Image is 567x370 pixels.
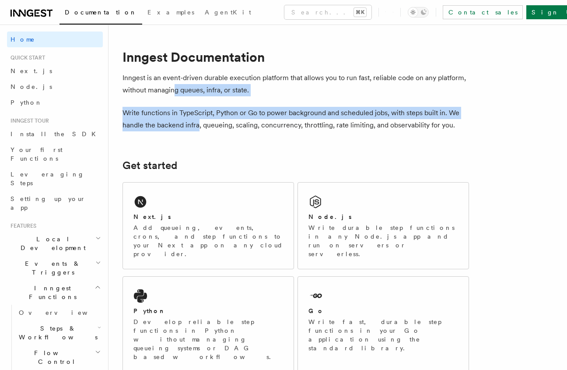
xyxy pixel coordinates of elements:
[7,235,95,252] span: Local Development
[133,317,283,361] p: Develop reliable step functions in Python without managing queueing systems or DAG based workflows.
[15,305,103,321] a: Overview
[10,195,86,211] span: Setting up your app
[7,284,94,301] span: Inngest Functions
[19,309,109,316] span: Overview
[308,307,324,315] h2: Go
[10,130,101,137] span: Install the SDK
[308,212,352,221] h2: Node.js
[7,222,36,229] span: Features
[284,5,371,19] button: Search...⌘K
[7,256,103,280] button: Events & Triggers
[408,7,429,18] button: Toggle dark mode
[205,9,251,16] span: AgentKit
[7,142,103,166] a: Your first Functions
[15,321,103,345] button: Steps & Workflows
[7,32,103,47] a: Home
[122,49,469,65] h1: Inngest Documentation
[7,117,49,124] span: Inngest tour
[7,259,95,277] span: Events & Triggers
[147,9,194,16] span: Examples
[7,191,103,215] a: Setting up your app
[10,99,42,106] span: Python
[15,345,103,370] button: Flow Control
[10,67,52,74] span: Next.js
[59,3,142,25] a: Documentation
[7,95,103,110] a: Python
[297,182,469,269] a: Node.jsWrite durable step functions in any Node.js app and run on servers or serverless.
[122,107,469,131] p: Write functions in TypeScript, Python or Go to power background and scheduled jobs, with steps bu...
[7,79,103,95] a: Node.js
[7,280,103,305] button: Inngest Functions
[10,171,84,187] span: Leveraging Steps
[7,166,103,191] a: Leveraging Steps
[199,3,256,24] a: AgentKit
[122,182,294,269] a: Next.jsAdd queueing, events, crons, and step functions to your Next app on any cloud provider.
[65,9,137,16] span: Documentation
[15,324,98,342] span: Steps & Workflows
[15,349,95,366] span: Flow Control
[133,307,166,315] h2: Python
[10,35,35,44] span: Home
[7,63,103,79] a: Next.js
[122,159,177,172] a: Get started
[122,72,469,96] p: Inngest is an event-driven durable execution platform that allows you to run fast, reliable code ...
[133,223,283,258] p: Add queueing, events, crons, and step functions to your Next app on any cloud provider.
[308,317,458,352] p: Write fast, durable step functions in your Go application using the standard library.
[142,3,199,24] a: Examples
[7,126,103,142] a: Install the SDK
[443,5,523,19] a: Contact sales
[308,223,458,258] p: Write durable step functions in any Node.js app and run on servers or serverless.
[7,231,103,256] button: Local Development
[133,212,171,221] h2: Next.js
[10,146,63,162] span: Your first Functions
[10,83,52,90] span: Node.js
[7,54,45,61] span: Quick start
[354,8,366,17] kbd: ⌘K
